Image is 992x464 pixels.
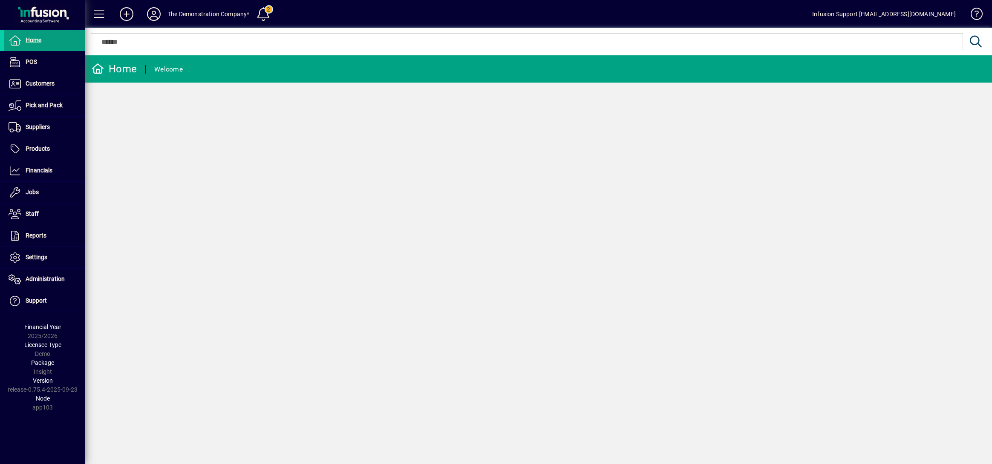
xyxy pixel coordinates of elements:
span: Settings [26,254,47,261]
a: Settings [4,247,85,268]
span: Financial Year [24,324,61,330]
div: Home [92,62,137,76]
a: Support [4,290,85,312]
span: Home [26,37,41,43]
a: Suppliers [4,117,85,138]
a: Financials [4,160,85,181]
a: POS [4,52,85,73]
span: Customers [26,80,55,87]
span: Pick and Pack [26,102,63,109]
a: Knowledge Base [964,2,981,29]
span: Financials [26,167,52,174]
span: Version [33,377,53,384]
span: Reports [26,232,46,239]
span: POS [26,58,37,65]
div: Welcome [154,63,183,76]
a: Pick and Pack [4,95,85,116]
a: Customers [4,73,85,95]
a: Products [4,138,85,160]
span: Staff [26,210,39,217]
span: Package [31,359,54,366]
div: Infusion Support [EMAIL_ADDRESS][DOMAIN_NAME] [812,7,956,21]
a: Reports [4,225,85,246]
span: Suppliers [26,123,50,130]
div: The Demonstration Company* [167,7,250,21]
button: Profile [140,6,167,22]
span: Jobs [26,189,39,195]
a: Jobs [4,182,85,203]
a: Staff [4,203,85,225]
span: Support [26,297,47,304]
a: Administration [4,269,85,290]
span: Administration [26,275,65,282]
button: Add [113,6,140,22]
span: Node [36,395,50,402]
span: Licensee Type [24,341,61,348]
span: Products [26,145,50,152]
